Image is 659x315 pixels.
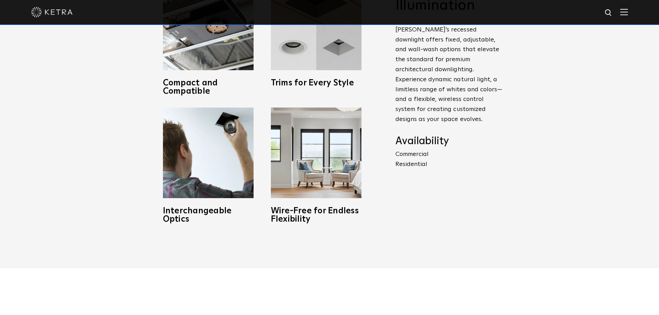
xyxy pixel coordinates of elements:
[395,25,503,124] p: [PERSON_NAME]’s recessed downlight offers fixed, adjustable, and wall-wash options that elevate t...
[163,207,254,223] h3: Interchangeable Optics
[395,135,503,148] h4: Availability
[395,149,503,169] p: Commercial Residential
[271,207,361,223] h3: Wire-Free for Endless Flexibility
[31,7,73,17] img: ketra-logo-2019-white
[163,79,254,95] h3: Compact and Compatible
[271,108,361,198] img: D3_WV_Bedroom
[271,79,361,87] h3: Trims for Every Style
[163,108,254,198] img: D3_OpticSwap
[604,9,613,17] img: search icon
[620,9,628,15] img: Hamburger%20Nav.svg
